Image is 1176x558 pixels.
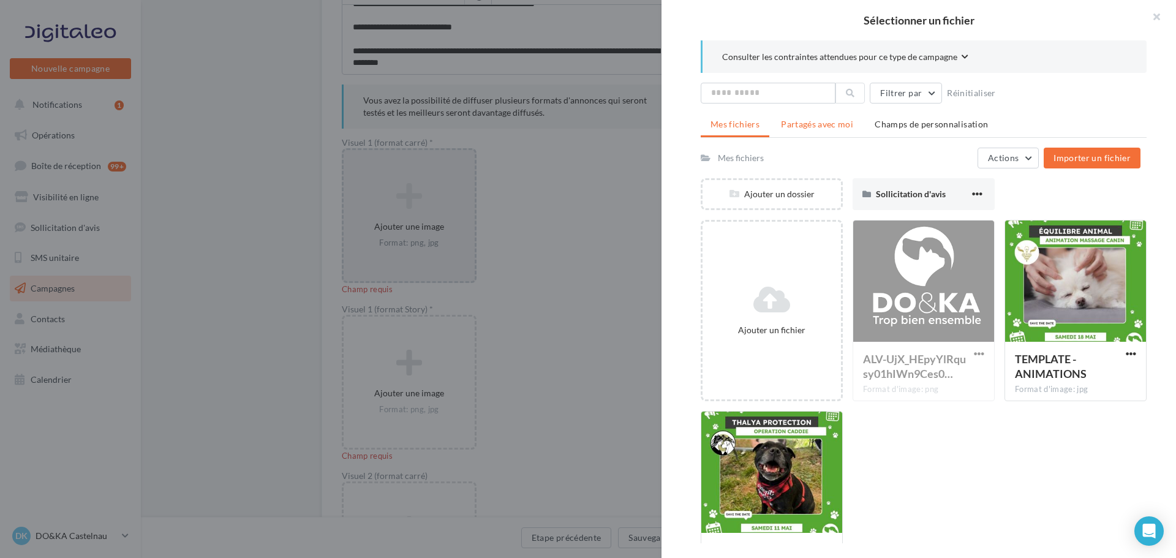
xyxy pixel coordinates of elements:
div: Open Intercom Messenger [1134,516,1164,546]
button: Importer un fichier [1044,148,1140,168]
span: Partagés avec moi [781,119,853,129]
div: Ajouter un dossier [703,188,841,200]
span: Mes fichiers [710,119,759,129]
span: Importer un fichier [1053,153,1131,163]
button: Réinitialiser [942,86,1001,100]
span: Consulter les contraintes attendues pour ce type de campagne [722,51,957,63]
div: Ajouter un fichier [707,324,836,336]
span: Sollicitation d'avis [876,189,946,199]
span: Champs de personnalisation [875,119,988,129]
button: Actions [978,148,1039,168]
span: TEMPLATE - ANIMATIONS [1015,352,1087,380]
span: Actions [988,153,1019,163]
button: Filtrer par [870,83,942,104]
h2: Sélectionner un fichier [681,15,1156,26]
button: Consulter les contraintes attendues pour ce type de campagne [722,50,968,66]
div: Mes fichiers [718,152,764,164]
div: Format d'image: jpg [1015,384,1136,395]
